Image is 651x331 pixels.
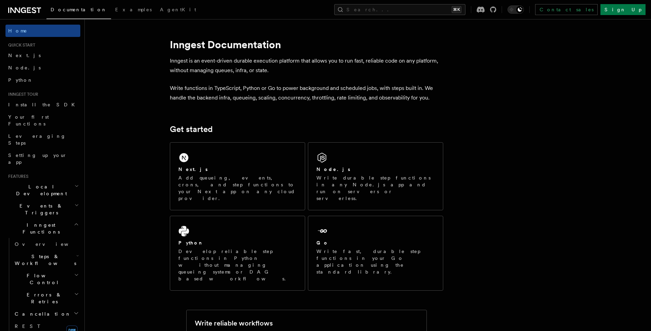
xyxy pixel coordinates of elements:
span: Steps & Workflows [12,253,76,267]
span: Node.js [8,65,41,70]
span: Home [8,27,27,34]
a: Node.jsWrite durable step functions in any Node.js app and run on servers or serverless. [308,142,443,210]
a: PythonDevelop reliable step functions in Python without managing queueing systems or DAG based wo... [170,216,305,291]
h1: Inngest Documentation [170,38,443,51]
p: Write durable step functions in any Node.js app and run on servers or serverless. [316,174,435,202]
span: Flow Control [12,272,74,286]
span: Documentation [51,7,107,12]
p: Develop reliable step functions in Python without managing queueing systems or DAG based workflows. [178,248,297,282]
span: Features [5,174,28,179]
span: Inngest Functions [5,222,74,235]
button: Toggle dark mode [507,5,524,14]
span: AgentKit [160,7,196,12]
h2: Go [316,239,329,246]
span: Quick start [5,42,35,48]
a: Documentation [46,2,111,19]
span: Errors & Retries [12,291,74,305]
button: Flow Control [12,269,80,289]
kbd: ⌘K [452,6,461,13]
a: Overview [12,238,80,250]
a: Install the SDK [5,98,80,111]
span: Python [8,77,33,83]
span: Next.js [8,53,41,58]
button: Inngest Functions [5,219,80,238]
a: Leveraging Steps [5,130,80,149]
button: Search...⌘K [334,4,465,15]
a: Sign Up [600,4,646,15]
button: Events & Triggers [5,200,80,219]
h2: Node.js [316,166,350,173]
span: Local Development [5,183,74,197]
a: Your first Functions [5,111,80,130]
span: Inngest tour [5,92,38,97]
button: Local Development [5,181,80,200]
a: Python [5,74,80,86]
span: Events & Triggers [5,202,74,216]
a: Next.js [5,49,80,62]
h2: Python [178,239,204,246]
span: Cancellation [12,310,71,317]
a: Node.js [5,62,80,74]
button: Cancellation [12,308,80,320]
button: Steps & Workflows [12,250,80,269]
p: Write fast, durable step functions in your Go application using the standard library. [316,248,435,275]
span: Leveraging Steps [8,133,66,146]
h2: Write reliable workflows [195,318,273,328]
a: AgentKit [156,2,200,18]
span: Install the SDK [8,102,79,107]
span: Overview [15,241,85,247]
a: Home [5,25,80,37]
a: GoWrite fast, durable step functions in your Go application using the standard library. [308,216,443,291]
a: Next.jsAdd queueing, events, crons, and step functions to your Next app on any cloud provider. [170,142,305,210]
a: Get started [170,124,213,134]
p: Inngest is an event-driven durable execution platform that allows you to run fast, reliable code ... [170,56,443,75]
a: Contact sales [535,4,598,15]
button: Errors & Retries [12,289,80,308]
span: Setting up your app [8,153,67,165]
p: Add queueing, events, crons, and step functions to your Next app on any cloud provider. [178,174,297,202]
p: Write functions in TypeScript, Python or Go to power background and scheduled jobs, with steps bu... [170,83,443,103]
span: Your first Functions [8,114,49,127]
a: Setting up your app [5,149,80,168]
a: Examples [111,2,156,18]
span: Examples [115,7,152,12]
h2: Next.js [178,166,208,173]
